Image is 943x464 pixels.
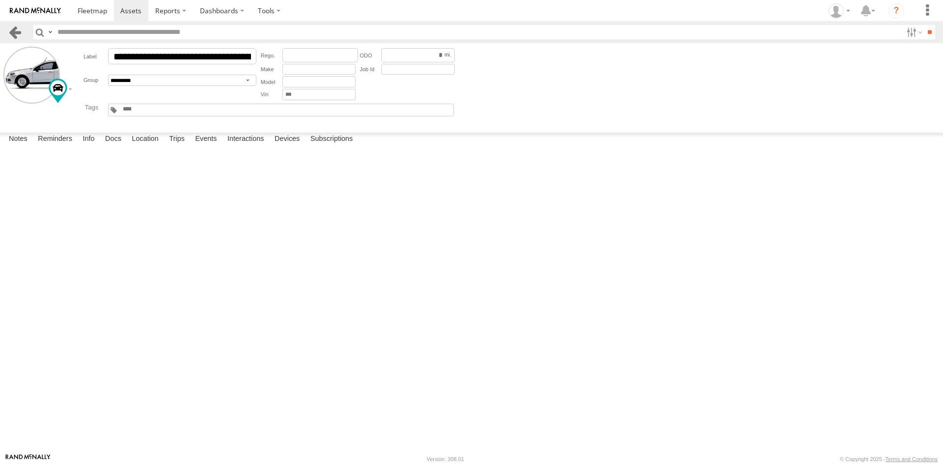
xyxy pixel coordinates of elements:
label: Notes [4,133,32,146]
label: Interactions [222,133,269,146]
a: Visit our Website [5,454,51,464]
div: Stephanie Tidaback [825,3,854,18]
div: © Copyright 2025 - [840,456,938,462]
label: Search Query [46,25,54,39]
i: ? [888,3,904,19]
a: Back to previous Page [8,25,22,39]
div: Change Map Icon [49,79,67,103]
a: Terms and Conditions [886,456,938,462]
img: rand-logo.svg [10,7,61,14]
label: Info [78,133,99,146]
label: Location [127,133,164,146]
label: Devices [270,133,305,146]
label: Events [190,133,222,146]
label: Docs [100,133,126,146]
label: Trips [164,133,190,146]
label: Reminders [33,133,77,146]
label: Subscriptions [305,133,358,146]
div: Version: 308.01 [427,456,464,462]
label: Search Filter Options [903,25,924,39]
